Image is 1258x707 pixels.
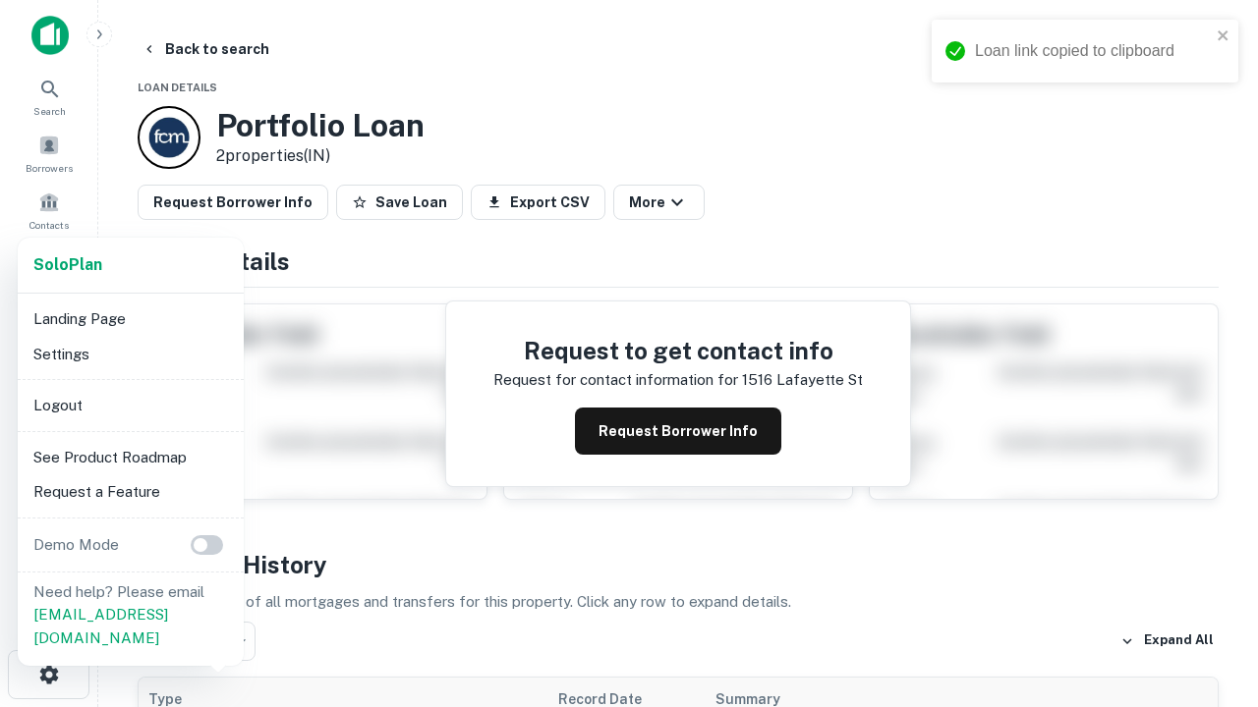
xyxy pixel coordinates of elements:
[1217,27,1230,46] button: close
[26,301,236,337] li: Landing Page
[26,388,236,423] li: Logout
[1160,550,1258,644] iframe: Chat Widget
[33,606,168,646] a: [EMAIL_ADDRESS][DOMAIN_NAME]
[26,440,236,475] li: See Product Roadmap
[26,474,236,510] li: Request a Feature
[33,255,102,274] strong: Solo Plan
[975,39,1211,63] div: Loan link copied to clipboard
[26,533,127,557] p: Demo Mode
[33,253,102,277] a: SoloPlan
[33,580,228,650] p: Need help? Please email
[26,337,236,372] li: Settings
